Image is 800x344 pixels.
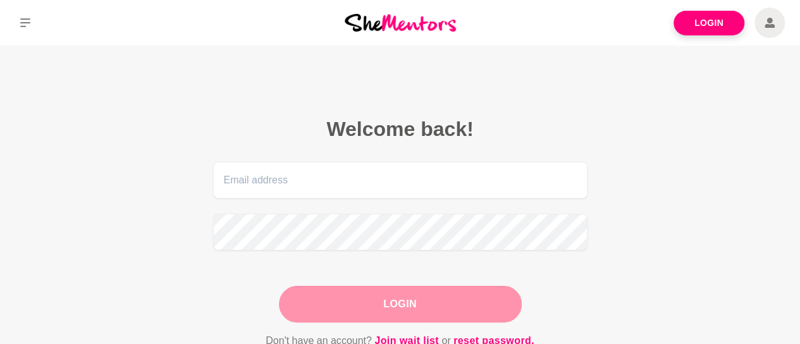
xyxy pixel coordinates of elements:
[345,14,456,31] img: She Mentors Logo
[674,11,744,35] a: Login
[213,162,588,199] input: Email address
[213,116,588,142] h2: Welcome back!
